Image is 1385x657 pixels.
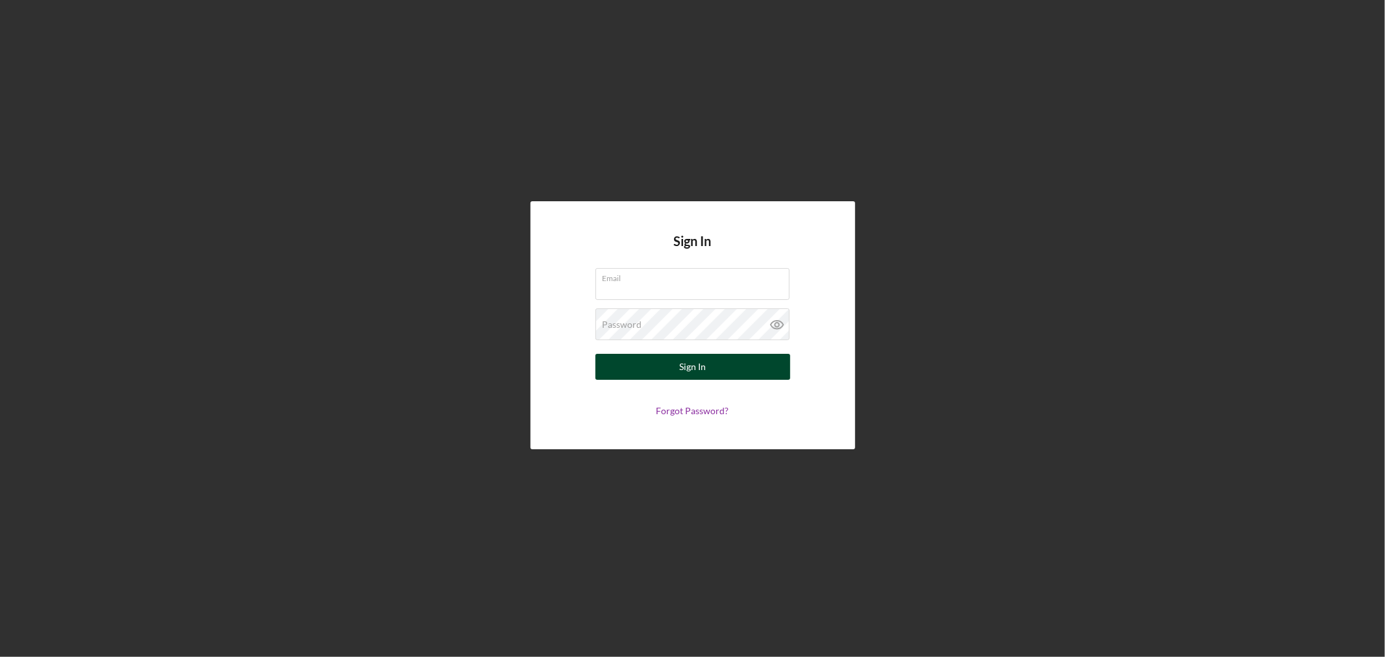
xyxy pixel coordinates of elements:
label: Email [603,269,790,283]
h4: Sign In [674,234,712,268]
a: Forgot Password? [656,405,729,416]
div: Sign In [679,354,706,380]
button: Sign In [595,354,790,380]
label: Password [603,319,642,330]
